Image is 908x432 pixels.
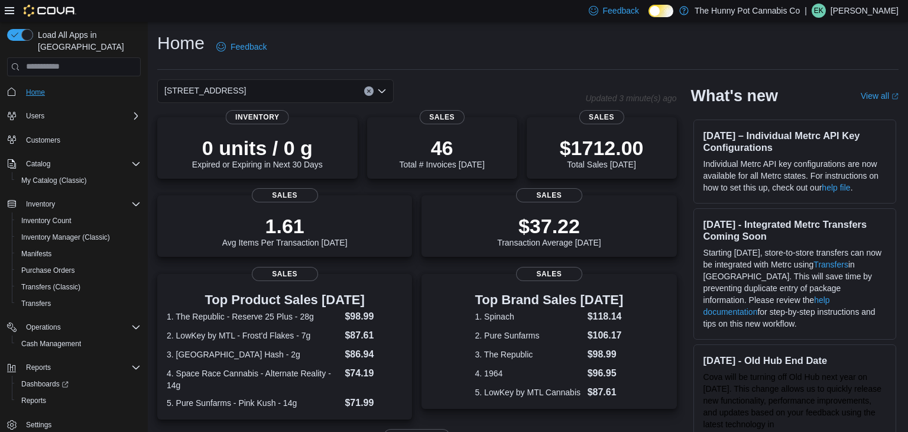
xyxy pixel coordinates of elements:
[17,377,141,391] span: Dashboards
[252,267,318,281] span: Sales
[21,157,141,171] span: Catalog
[516,267,582,281] span: Sales
[12,246,145,262] button: Manifests
[475,367,583,379] dt: 4. 1964
[703,218,886,242] h3: [DATE] - Integrated Metrc Transfers Coming Soon
[21,85,141,99] span: Home
[21,109,141,123] span: Users
[12,279,145,295] button: Transfers (Classic)
[17,394,51,408] a: Reports
[345,366,403,381] dd: $74.19
[377,86,387,96] button: Open list of options
[345,347,403,362] dd: $86.94
[12,336,145,352] button: Cash Management
[17,280,85,294] a: Transfers (Classic)
[21,360,141,375] span: Reports
[497,214,601,247] div: Transaction Average [DATE]
[345,396,403,410] dd: $71.99
[167,330,340,341] dt: 2. LowKey by MTL - Frost'd Flakes - 7g
[21,109,49,123] button: Users
[17,296,56,311] a: Transfers
[21,396,46,405] span: Reports
[12,295,145,312] button: Transfers
[585,94,676,103] p: Updated 3 minute(s) ago
[21,176,87,185] span: My Catalog (Classic)
[33,29,141,53] span: Load All Apps in [GEOGRAPHIC_DATA]
[226,110,289,124] span: Inventory
[167,397,340,409] dt: 5. Pure Sunfarms - Pink Kush - 14g
[17,247,56,261] a: Manifests
[812,4,826,18] div: Elizabeth Kettlehut
[17,230,141,244] span: Inventory Manager (Classic)
[17,173,92,188] a: My Catalog (Classic)
[17,337,141,351] span: Cash Management
[21,133,141,147] span: Customers
[2,131,145,149] button: Customers
[21,339,81,349] span: Cash Management
[21,249,51,259] span: Manifests
[588,347,624,362] dd: $98.99
[12,376,145,392] a: Dashboards
[560,136,644,160] p: $1712.00
[703,158,886,194] p: Individual Metrc API key configurations are now available for all Metrc states. For instructions ...
[26,420,51,430] span: Settings
[2,196,145,212] button: Inventory
[399,136,484,160] p: 46
[861,91,899,101] a: View allExternal link
[167,293,403,307] h3: Top Product Sales [DATE]
[588,385,624,399] dd: $87.61
[703,247,886,330] p: Starting [DATE], store-to-store transfers can now be integrated with Metrc using in [GEOGRAPHIC_D...
[21,157,55,171] button: Catalog
[21,320,66,334] button: Operations
[579,110,624,124] span: Sales
[588,328,624,343] dd: $106.17
[167,349,340,360] dt: 3. [GEOGRAPHIC_DATA] Hash - 2g
[167,367,340,391] dt: 4. Space Race Cannabis - Alternate Reality - 14g
[822,183,850,192] a: help file
[17,214,76,228] a: Inventory Count
[475,330,583,341] dt: 2. Pure Sunfarms
[192,136,323,169] div: Expired or Expiring in Next 30 Days
[17,263,80,278] a: Purchase Orders
[21,379,69,389] span: Dashboards
[12,172,145,189] button: My Catalog (Classic)
[12,262,145,279] button: Purchase Orders
[17,263,141,278] span: Purchase Orders
[164,83,246,98] span: [STREET_ADDRESS]
[891,93,899,100] svg: External link
[21,85,50,99] a: Home
[17,230,115,244] a: Inventory Manager (Classic)
[17,247,141,261] span: Manifests
[2,156,145,172] button: Catalog
[695,4,800,18] p: The Hunny Pot Cannabis Co
[26,363,51,372] span: Reports
[192,136,323,160] p: 0 units / 0 g
[21,282,80,292] span: Transfers (Classic)
[399,136,484,169] div: Total # Invoices [DATE]
[222,214,348,238] p: 1.61
[17,280,141,294] span: Transfers (Classic)
[475,349,583,360] dt: 3. The Republic
[21,233,110,242] span: Inventory Manager (Classic)
[364,86,374,96] button: Clear input
[17,337,86,351] a: Cash Management
[24,5,76,17] img: Cova
[345,328,403,343] dd: $87.61
[814,4,823,18] span: EK
[2,108,145,124] button: Users
[588,310,624,324] dd: $118.14
[26,323,61,332] span: Operations
[17,214,141,228] span: Inventory Count
[21,360,56,375] button: Reports
[420,110,465,124] span: Sales
[475,293,624,307] h3: Top Brand Sales [DATE]
[26,136,60,145] span: Customers
[21,266,75,275] span: Purchase Orders
[588,366,624,381] dd: $96.95
[805,4,807,18] p: |
[21,320,141,334] span: Operations
[2,319,145,336] button: Operations
[21,299,51,308] span: Transfers
[157,31,205,55] h1: Home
